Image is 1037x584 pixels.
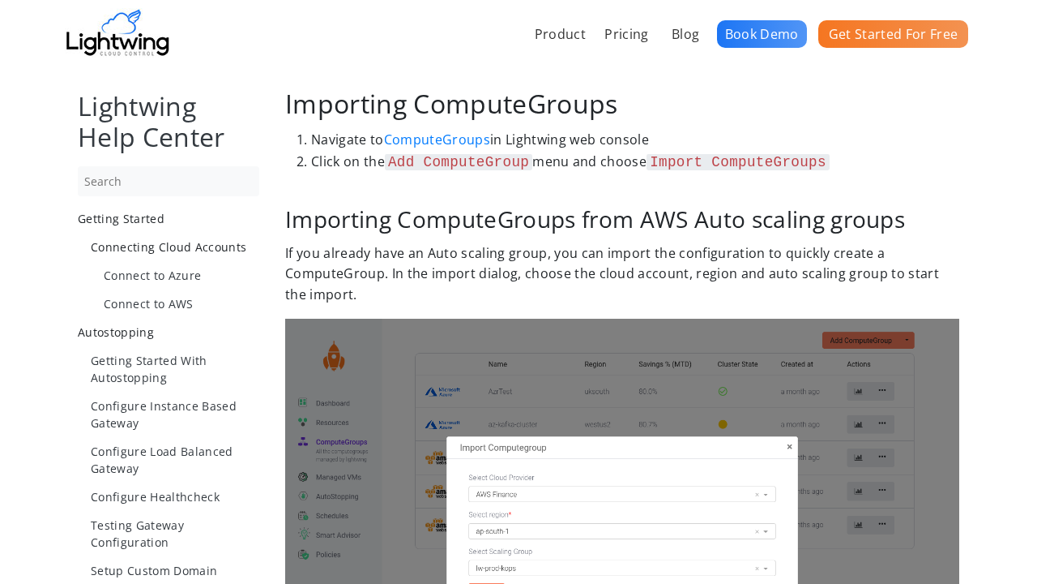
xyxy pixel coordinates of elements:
[78,324,154,340] span: Autostopping
[311,151,959,174] li: Click on the menu and choose
[384,131,490,148] a: ComputeGroups
[818,20,968,48] a: Get Started For Free
[91,239,246,255] span: Connecting Cloud Accounts
[78,88,225,154] a: Lightwing Help Center
[285,243,959,306] p: If you already have an Auto scaling group, you can import the configuration to quickly create a C...
[78,211,164,226] span: Getting Started
[285,208,959,230] h3: Importing ComputeGroups from AWS Auto scaling groups
[599,16,654,52] a: Pricing
[91,488,259,505] a: Configure Healthcheck
[285,91,959,117] h2: Importing ComputeGroups
[91,352,259,386] a: Getting Started With Autostopping
[104,267,259,284] a: Connect to Azure
[104,295,259,312] a: Connect to AWS
[91,443,259,477] a: Configure Load Balanced Gateway
[717,20,807,48] a: Book Demo
[91,517,259,551] a: Testing Gateway Configuration
[78,166,259,196] input: Search
[91,397,259,432] a: Configure Instance Based Gateway
[91,562,259,579] a: Setup Custom Domain
[385,154,532,170] code: Add ComputeGroup
[666,16,705,52] a: Blog
[529,16,591,52] a: Product
[647,154,830,170] code: Import ComputeGroups
[311,130,959,151] li: Navigate to in Lightwing web console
